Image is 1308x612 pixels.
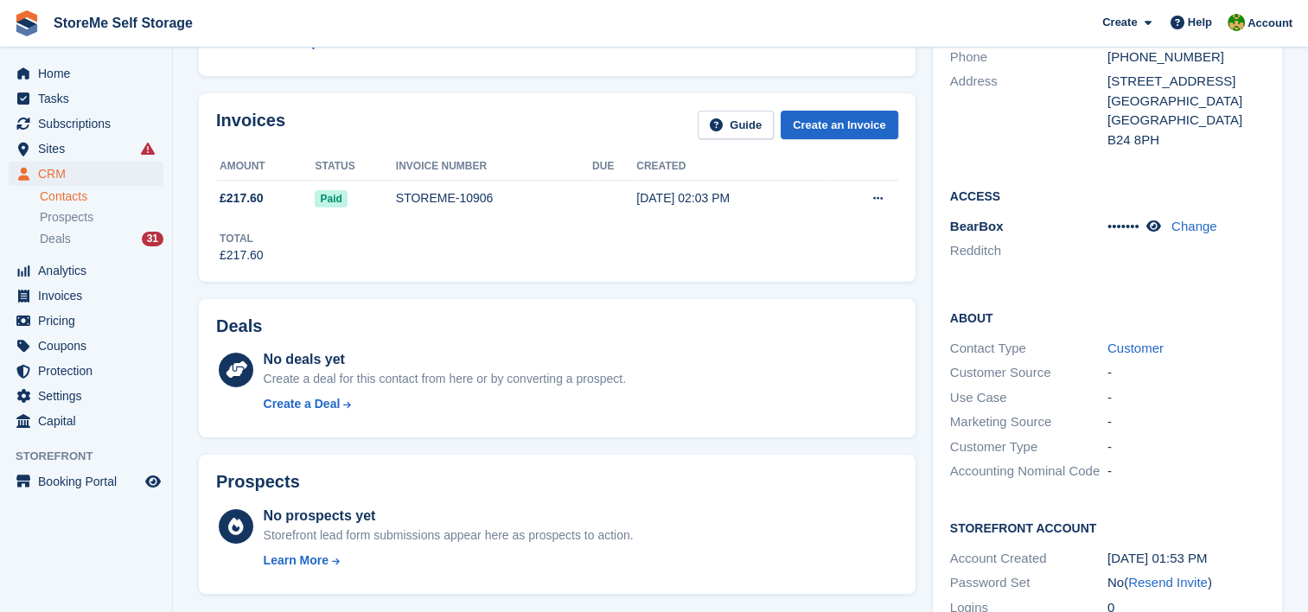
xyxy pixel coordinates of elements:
a: menu [9,86,163,111]
div: Use Case [950,388,1107,408]
h2: Deals [216,316,262,336]
div: Contact Type [950,339,1107,359]
span: Analytics [38,258,142,283]
a: menu [9,384,163,408]
th: Invoice number [396,153,592,181]
div: Learn More [264,551,329,570]
div: 31 [142,232,163,246]
span: Prospects [40,209,93,226]
div: [DATE] 01:53 PM [1107,549,1265,569]
div: No [1107,573,1265,593]
span: BearBox [950,219,1004,233]
span: Paid [315,190,347,207]
span: Protection [38,359,142,383]
span: CRM [38,162,142,186]
div: [STREET_ADDRESS] [1107,72,1265,92]
span: ••••••• [1107,219,1139,233]
span: Deals [40,231,71,247]
span: Settings [38,384,142,408]
a: menu [9,258,163,283]
div: Total [220,231,264,246]
th: Amount [216,153,315,181]
div: - [1107,388,1265,408]
div: £217.60 [220,246,264,265]
div: Create a deal for this contact from here or by converting a prospect. [264,370,626,388]
span: Booking Portal [38,469,142,494]
div: Storefront lead form submissions appear here as prospects to action. [264,526,634,545]
a: Resend Invite [1128,575,1208,590]
div: Customer Type [950,437,1107,457]
a: Customer [1107,341,1164,355]
a: Change [1171,219,1217,233]
div: - [1107,462,1265,481]
a: menu [9,162,163,186]
a: Guide [698,111,774,139]
span: Capital [38,409,142,433]
span: Invoices [38,284,142,308]
div: - [1107,412,1265,432]
div: Password Set [950,573,1107,593]
span: Pricing [38,309,142,333]
a: menu [9,284,163,308]
a: menu [9,61,163,86]
span: Storefront [16,448,172,465]
div: Accounting Nominal Code [950,462,1107,481]
a: menu [9,309,163,333]
a: Preview store [143,471,163,492]
a: menu [9,359,163,383]
span: £217.60 [220,189,264,207]
a: Deals 31 [40,230,163,248]
h2: Storefront Account [950,519,1265,536]
a: menu [9,112,163,136]
span: Sites [38,137,142,161]
h2: Access [950,187,1265,204]
div: [PHONE_NUMBER] [1107,48,1265,67]
a: menu [9,469,163,494]
div: - [1107,363,1265,383]
div: [GEOGRAPHIC_DATA] [1107,92,1265,112]
a: Contacts [40,188,163,205]
span: Create [1102,14,1137,31]
th: Due [592,153,636,181]
h2: Prospects [216,472,300,492]
div: Marketing Source [950,412,1107,432]
div: No prospects yet [264,506,634,526]
div: STOREME-10906 [396,189,592,207]
a: menu [9,137,163,161]
a: menu [9,334,163,358]
div: Customer Source [950,363,1107,383]
h2: About [950,309,1265,326]
div: Account Created [950,549,1107,569]
div: Address [950,72,1107,150]
div: B24 8PH [1107,131,1265,150]
a: StoreMe Self Storage [47,9,200,37]
a: Create a Deal [264,395,626,413]
th: Status [315,153,395,181]
span: Home [38,61,142,86]
a: Learn More [264,551,634,570]
div: Create a Deal [264,395,341,413]
span: Subscriptions [38,112,142,136]
div: No deals yet [264,349,626,370]
h2: Invoices [216,111,285,139]
th: Created [636,153,825,181]
span: Coupons [38,334,142,358]
div: [DATE] 02:03 PM [636,189,825,207]
span: Tasks [38,86,142,111]
div: Phone [950,48,1107,67]
div: - [1107,437,1265,457]
span: Account [1247,15,1292,32]
li: Redditch [950,241,1107,261]
i: Smart entry sync failures have occurred [141,142,155,156]
a: Create an Invoice [781,111,898,139]
a: menu [9,409,163,433]
a: Prospects [40,208,163,226]
div: [GEOGRAPHIC_DATA] [1107,111,1265,131]
img: stora-icon-8386f47178a22dfd0bd8f6a31ec36ba5ce8667c1dd55bd0f319d3a0aa187defe.svg [14,10,40,36]
span: Help [1188,14,1212,31]
span: ( ) [1124,575,1212,590]
img: StorMe [1228,14,1245,31]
